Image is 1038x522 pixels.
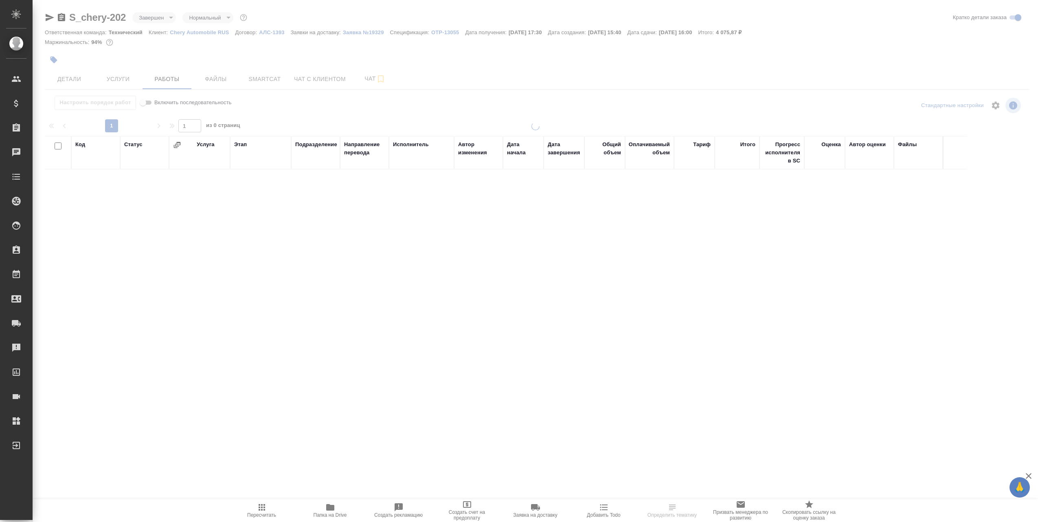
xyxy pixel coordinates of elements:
[234,140,247,149] div: Этап
[295,140,337,149] div: Подразделение
[898,140,917,149] div: Файлы
[740,140,755,149] div: Итого
[693,140,711,149] div: Тариф
[75,140,85,149] div: Код
[173,141,181,149] button: Сгруппировать
[344,140,385,157] div: Направление перевода
[197,140,214,149] div: Услуга
[393,140,429,149] div: Исполнитель
[1009,477,1030,498] button: 🙏
[548,140,580,157] div: Дата завершения
[124,140,143,149] div: Статус
[849,140,886,149] div: Автор оценки
[821,140,841,149] div: Оценка
[764,140,800,165] div: Прогресс исполнителя в SC
[458,140,499,157] div: Автор изменения
[1013,479,1027,496] span: 🙏
[507,140,540,157] div: Дата начала
[629,140,670,157] div: Оплачиваемый объем
[588,140,621,157] div: Общий объем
